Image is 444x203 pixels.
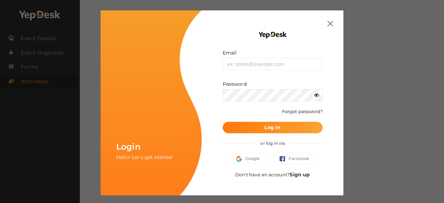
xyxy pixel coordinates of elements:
img: close.svg [327,21,333,26]
span: Login [116,142,140,152]
a: Forgot password? [282,109,323,114]
b: Log In [264,124,281,130]
span: Hello! Let's get started [116,154,172,160]
img: YEP_black_cropped.png [258,31,287,39]
img: google.svg [236,156,245,162]
button: Facebook [274,153,315,164]
button: Google [230,153,266,164]
label: Email [223,49,237,56]
span: or log in via [255,135,290,151]
img: facebook.svg [280,156,289,162]
a: Sign up [290,171,310,178]
input: ex: some@example.com [223,58,323,70]
span: Don't have an account? [235,172,310,177]
label: Password [223,81,247,87]
button: Log In [223,122,323,133]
